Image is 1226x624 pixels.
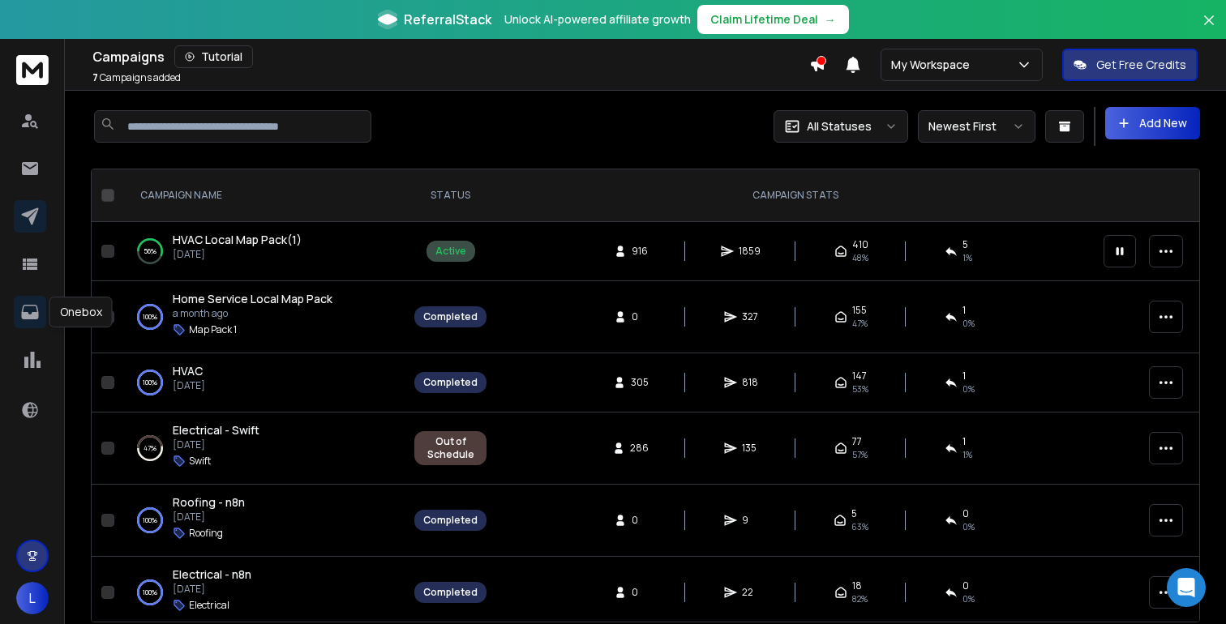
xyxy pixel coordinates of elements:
[852,370,867,383] span: 147
[49,297,113,327] div: Onebox
[173,583,251,596] p: [DATE]
[632,514,648,527] span: 0
[173,494,245,510] span: Roofing - n8n
[121,169,405,222] th: CAMPAIGN NAME
[173,307,332,320] p: a month ago
[742,442,758,455] span: 135
[742,376,758,389] span: 818
[189,455,211,468] p: Swift
[852,238,868,251] span: 410
[92,71,98,84] span: 7
[16,582,49,614] button: L
[852,592,868,605] span: 82 %
[851,507,857,520] span: 5
[1198,10,1220,49] button: Close banner
[423,310,478,323] div: Completed
[962,435,966,448] span: 1
[143,512,157,528] p: 100 %
[962,507,969,520] span: 0
[852,435,862,448] span: 77
[121,353,405,412] td: 100%HVAC[DATE]
[423,435,478,461] div: Out of Schedule
[404,10,491,29] span: ReferralStack
[423,514,478,527] div: Completed
[962,238,968,251] span: 5
[423,376,478,389] div: Completed
[1062,49,1198,81] button: Get Free Credits
[173,363,203,379] a: HVAC
[143,309,157,325] p: 100 %
[144,440,156,456] p: 47 %
[697,5,849,34] button: Claim Lifetime Deal→
[173,232,302,248] a: HVAC Local Map Pack(1)
[1096,57,1186,73] p: Get Free Credits
[173,438,259,451] p: [DATE]
[189,527,223,540] p: Roofing
[742,310,758,323] span: 327
[631,376,649,389] span: 305
[807,118,872,135] p: All Statuses
[962,448,972,461] span: 1 %
[423,586,478,599] div: Completed
[92,71,181,84] p: Campaigns added
[174,45,253,68] button: Tutorial
[962,579,969,592] span: 0
[173,422,259,438] a: Electrical - Swift
[435,245,466,258] div: Active
[121,485,405,557] td: 100%Roofing - n8n[DATE]Roofing
[852,383,868,395] span: 53 %
[189,323,237,336] p: Map Pack 1
[173,494,245,511] a: Roofing - n8n
[918,110,1035,143] button: Newest First
[121,281,405,353] td: 100%Home Service Local Map Packa month agoMap Pack 1
[742,586,758,599] span: 22
[173,291,332,307] a: Home Service Local Map Pack
[852,317,868,330] span: 47 %
[173,379,205,392] p: [DATE]
[173,566,251,582] span: Electrical - n8n
[504,11,691,28] p: Unlock AI-powered affiliate growth
[173,232,302,247] span: HVAC Local Map Pack(1)
[1167,568,1206,607] div: Open Intercom Messenger
[632,245,648,258] span: 916
[173,248,302,261] p: [DATE]
[173,291,332,306] span: Home Service Local Map Pack
[173,511,245,524] p: [DATE]
[189,599,229,612] p: Electrical
[173,422,259,438] span: Electrical - Swift
[630,442,649,455] span: 286
[121,222,405,281] td: 56%HVAC Local Map Pack(1)[DATE]
[742,514,758,527] span: 9
[121,412,405,485] td: 47%Electrical - Swift[DATE]Swift
[962,520,975,533] span: 0 %
[962,304,966,317] span: 1
[144,243,156,259] p: 56 %
[962,370,966,383] span: 1
[852,251,868,264] span: 48 %
[962,251,972,264] span: 1 %
[825,11,836,28] span: →
[962,383,975,395] span: 0 %
[173,566,251,583] a: Electrical - n8n
[92,45,809,68] div: Campaigns
[852,448,868,461] span: 57 %
[632,586,648,599] span: 0
[405,169,496,222] th: STATUS
[143,374,157,391] p: 100 %
[632,310,648,323] span: 0
[891,57,976,73] p: My Workspace
[1105,107,1200,139] button: Add New
[962,317,975,330] span: 0 %
[852,579,862,592] span: 18
[962,592,975,605] span: 0 %
[739,245,761,258] span: 1859
[852,304,867,317] span: 155
[143,584,157,600] p: 100 %
[496,169,1094,222] th: CAMPAIGN STATS
[851,520,868,533] span: 63 %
